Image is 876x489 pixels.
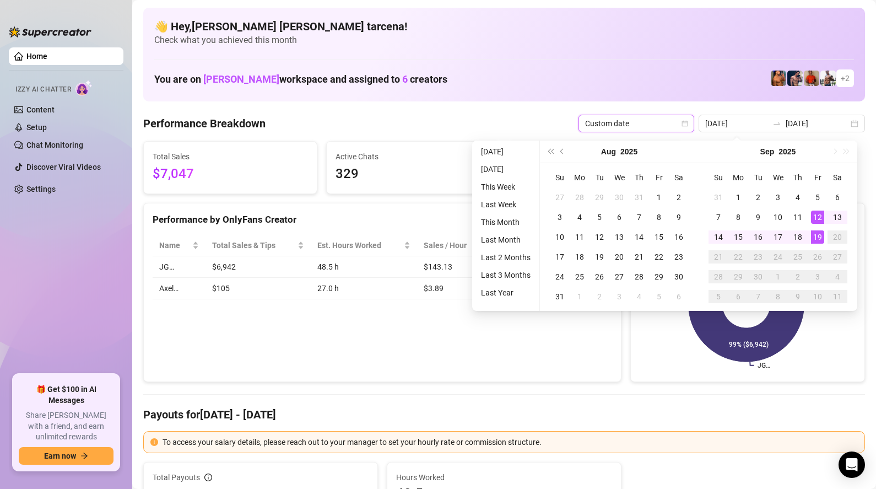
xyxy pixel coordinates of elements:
[828,187,847,207] td: 2025-09-06
[786,117,848,130] input: End date
[159,239,190,251] span: Name
[728,287,748,307] td: 2025-10-06
[590,267,609,287] td: 2025-08-26
[609,187,629,207] td: 2025-07-30
[748,227,768,247] td: 2025-09-16
[811,270,824,283] div: 3
[570,247,590,267] td: 2025-08-18
[212,239,295,251] span: Total Sales & Tips
[728,247,748,267] td: 2025-09-22
[153,164,308,185] span: $7,047
[613,191,626,204] div: 30
[590,207,609,227] td: 2025-08-05
[768,227,788,247] td: 2025-09-17
[787,71,803,86] img: Axel
[649,247,669,267] td: 2025-08-22
[477,198,535,211] li: Last Week
[573,211,586,224] div: 4
[477,163,535,176] li: [DATE]
[585,115,688,132] span: Custom date
[828,168,847,187] th: Sa
[808,287,828,307] td: 2025-10-10
[728,267,748,287] td: 2025-09-29
[550,247,570,267] td: 2025-08-17
[712,211,725,224] div: 7
[19,447,113,465] button: Earn nowarrow-right
[570,207,590,227] td: 2025-08-04
[311,278,417,299] td: 27.0 h
[768,287,788,307] td: 2025-10-08
[682,120,688,127] span: calendar
[590,187,609,207] td: 2025-07-29
[831,191,844,204] div: 6
[143,116,266,131] h4: Performance Breakdown
[206,278,311,299] td: $105
[669,168,689,187] th: Sa
[477,286,535,299] li: Last Year
[828,247,847,267] td: 2025-09-27
[672,211,685,224] div: 9
[590,287,609,307] td: 2025-09-02
[649,187,669,207] td: 2025-08-01
[609,227,629,247] td: 2025-08-13
[629,187,649,207] td: 2025-07-31
[26,163,101,171] a: Discover Viral Videos
[396,471,612,483] span: Hours Worked
[788,267,808,287] td: 2025-10-02
[15,84,71,95] span: Izzy AI Chatter
[771,290,785,303] div: 8
[728,227,748,247] td: 2025-09-15
[709,187,728,207] td: 2025-08-31
[613,270,626,283] div: 27
[570,267,590,287] td: 2025-08-25
[791,230,804,244] div: 18
[791,191,804,204] div: 4
[629,227,649,247] td: 2025-08-14
[477,180,535,194] li: This Week
[768,267,788,287] td: 2025-10-01
[778,141,796,163] button: Choose a year
[758,362,770,369] text: JG…
[26,123,47,132] a: Setup
[553,290,566,303] div: 31
[417,256,498,278] td: $143.13
[143,407,865,422] h4: Payouts for [DATE] - [DATE]
[828,267,847,287] td: 2025-10-04
[544,141,556,163] button: Last year (Control + left)
[672,270,685,283] div: 30
[811,211,824,224] div: 12
[550,207,570,227] td: 2025-08-03
[841,72,850,84] span: + 2
[672,290,685,303] div: 6
[75,80,93,96] img: AI Chatter
[573,191,586,204] div: 28
[477,233,535,246] li: Last Month
[828,227,847,247] td: 2025-09-20
[811,191,824,204] div: 5
[808,227,828,247] td: 2025-09-19
[593,211,606,224] div: 5
[672,250,685,264] div: 23
[336,164,491,185] span: 329
[80,452,88,460] span: arrow-right
[791,290,804,303] div: 9
[709,287,728,307] td: 2025-10-05
[26,52,47,61] a: Home
[788,207,808,227] td: 2025-09-11
[669,207,689,227] td: 2025-08-09
[629,287,649,307] td: 2025-09-04
[839,452,865,478] div: Open Intercom Messenger
[811,250,824,264] div: 26
[402,73,408,85] span: 6
[791,270,804,283] div: 2
[570,287,590,307] td: 2025-09-01
[748,287,768,307] td: 2025-10-07
[709,168,728,187] th: Su
[629,168,649,187] th: Th
[831,290,844,303] div: 11
[771,211,785,224] div: 10
[771,270,785,283] div: 1
[705,117,768,130] input: Start date
[609,247,629,267] td: 2025-08-20
[613,211,626,224] div: 6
